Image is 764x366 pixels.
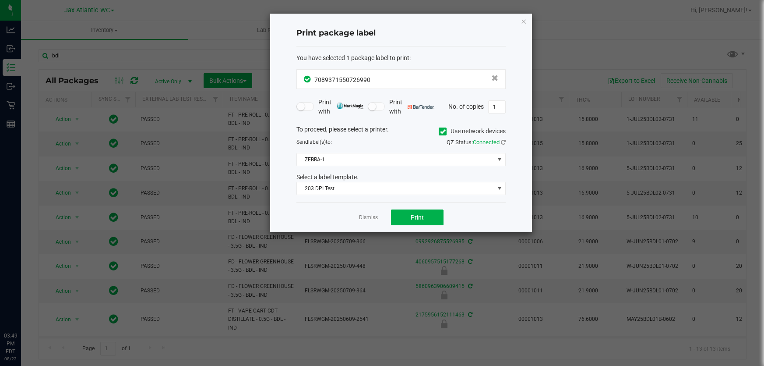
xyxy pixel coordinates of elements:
[448,103,484,110] span: No. of copies
[411,214,424,221] span: Print
[389,98,434,116] span: Print with
[337,103,363,109] img: mark_magic_cybra.png
[290,125,512,138] div: To proceed, please select a printer.
[297,153,494,166] span: ZEBRA-1
[308,139,326,145] span: label(s)
[296,53,506,63] div: :
[296,139,332,145] span: Send to:
[318,98,363,116] span: Print with
[296,54,409,61] span: You have selected 1 package label to print
[391,210,444,225] button: Print
[408,105,434,109] img: bartender.png
[296,28,506,39] h4: Print package label
[439,127,506,136] label: Use network devices
[473,139,500,146] span: Connected
[9,296,35,322] iframe: Resource center
[290,173,512,182] div: Select a label template.
[314,76,370,83] span: 7089371550726990
[297,182,494,195] span: 203 DPI Test
[304,75,312,84] span: In Sync
[447,139,506,146] span: QZ Status:
[359,214,378,221] a: Dismiss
